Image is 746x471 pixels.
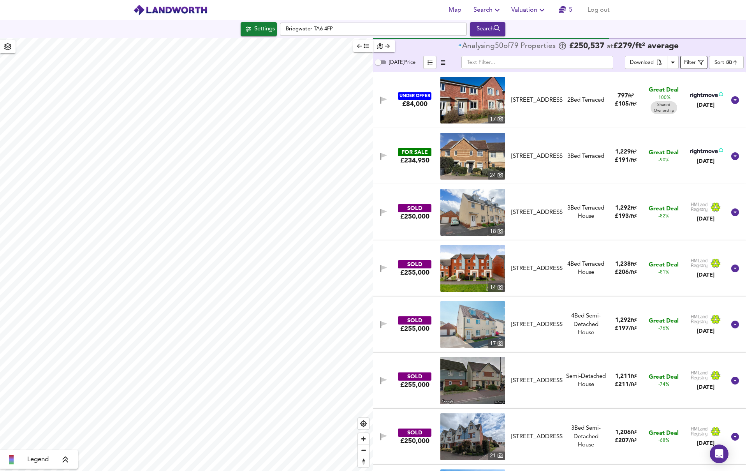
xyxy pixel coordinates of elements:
[649,86,679,94] span: Great Deal
[691,258,721,268] img: Land Registry
[625,56,667,69] button: Download
[511,377,563,385] div: [STREET_ADDRESS]
[629,382,637,387] span: / ft²
[553,2,578,18] button: 5
[688,101,723,109] div: [DATE]
[440,245,505,292] a: property thumbnail 14
[488,339,505,348] div: 17
[730,95,740,105] svg: Show Details
[615,438,637,444] span: £ 207
[649,429,679,437] span: Great Deal
[615,213,637,219] span: £ 193
[508,377,566,385] div: 2 Hampstead Drive, TA6 4FQ
[615,261,631,267] span: 1,238
[511,5,547,16] span: Valuation
[629,214,637,219] span: / ft²
[511,265,563,273] div: [STREET_ADDRESS]
[440,77,505,123] a: property thumbnail 17
[588,5,610,16] span: Log out
[358,445,369,456] button: Zoom out
[398,148,431,156] div: FOR SALE
[511,96,563,104] div: [STREET_ADDRESS]
[658,381,669,388] span: -74%
[709,56,744,69] div: Sort
[658,437,669,444] span: -68%
[488,452,505,460] div: 21
[691,427,721,437] img: Land Registry
[566,312,606,337] div: 4 Bed Semi-Detached House
[691,439,721,447] div: [DATE]
[440,301,505,348] a: property thumbnail 17
[440,245,505,292] img: property thumbnail
[488,283,505,292] div: 14
[584,2,613,18] button: Log out
[567,96,604,104] div: 2 Bed Terraced
[559,5,572,16] a: 5
[398,372,431,381] div: SOLD
[488,115,505,123] div: 17
[615,318,631,323] span: 1,292
[358,445,369,456] span: Zoom out
[658,269,669,276] span: -81%
[615,205,631,211] span: 1,292
[133,4,208,16] img: logo
[691,327,721,335] div: [DATE]
[631,150,637,155] span: ft²
[631,318,637,323] span: ft²
[714,59,724,66] div: Sort
[440,77,505,123] img: property thumbnail
[658,213,669,220] span: -82%
[566,260,606,277] div: 4 Bed Terraced House
[567,152,604,161] div: 3 Bed Terraced
[615,101,637,107] span: £ 105
[649,317,679,325] span: Great Deal
[508,2,550,18] button: Valuation
[691,215,721,223] div: [DATE]
[629,326,637,331] span: / ft²
[400,212,429,221] div: £250,000
[389,60,415,65] span: [DATE] Price
[440,413,505,460] img: property thumbnail
[358,456,369,467] span: Reset bearing to north
[398,429,431,437] div: SOLD
[358,456,369,467] button: Reset bearing to north
[657,95,670,101] span: -100%
[691,271,721,279] div: [DATE]
[373,409,746,465] div: SOLD£250,000 property thumbnail 21 [STREET_ADDRESS]3Bed Semi-Detached House1,206ft²£207/ft²Great ...
[241,22,277,36] button: Settings
[440,413,505,460] a: property thumbnail 21
[691,202,721,212] img: Land Registry
[615,149,631,155] span: 1,229
[358,418,369,429] button: Find my location
[691,383,721,391] div: [DATE]
[615,326,637,332] span: £ 197
[566,204,606,221] div: 3 Bed Terraced House
[730,432,740,441] svg: Show Details
[440,189,505,236] img: property thumbnail
[461,56,613,69] input: Text Filter...
[649,373,679,381] span: Great Deal
[488,227,505,236] div: 18
[508,265,566,273] div: 17 Belgravia Drive, TA6 4GH
[607,43,613,50] span: at
[470,22,505,36] button: Search
[462,42,495,50] div: Analysing
[373,240,746,296] div: SOLD£255,000 property thumbnail 14 [STREET_ADDRESS]4Bed Terraced House1,238ft²£206/ft²Great Deal-...
[680,56,707,69] button: Filter
[508,321,566,329] div: 34 Emerald Way, TA6 4GY
[358,433,369,445] button: Zoom in
[631,430,637,435] span: ft²
[569,42,604,50] span: £ 250,537
[400,381,429,389] div: £255,000
[615,374,631,379] span: 1,211
[511,152,563,161] div: [STREET_ADDRESS]
[629,158,637,163] span: / ft²
[470,2,505,18] button: Search
[440,301,505,348] img: property thumbnail
[440,189,505,236] a: property thumbnail 18
[400,325,429,333] div: £255,000
[508,208,566,217] div: 59 Imperial Way, TA6 4FH
[625,56,679,69] div: split button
